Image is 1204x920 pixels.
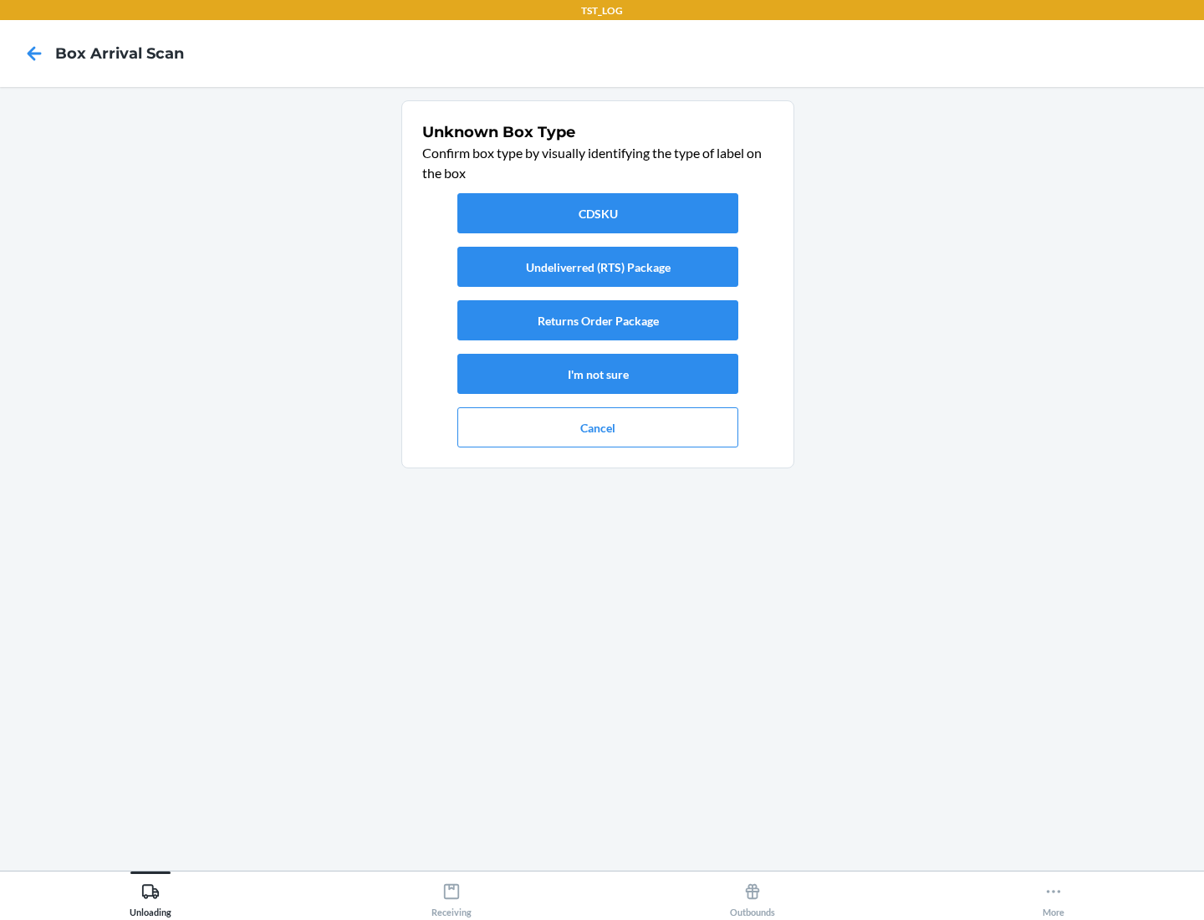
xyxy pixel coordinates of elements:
[130,876,171,917] div: Unloading
[730,876,775,917] div: Outbounds
[602,871,903,917] button: Outbounds
[581,3,623,18] p: TST_LOG
[1043,876,1064,917] div: More
[903,871,1204,917] button: More
[301,871,602,917] button: Receiving
[457,354,738,394] button: I'm not sure
[431,876,472,917] div: Receiving
[55,43,184,64] h4: Box Arrival Scan
[457,193,738,233] button: CDSKU
[457,407,738,447] button: Cancel
[422,121,773,143] h1: Unknown Box Type
[457,247,738,287] button: Undeliverred (RTS) Package
[457,300,738,340] button: Returns Order Package
[422,143,773,183] p: Confirm box type by visually identifying the type of label on the box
